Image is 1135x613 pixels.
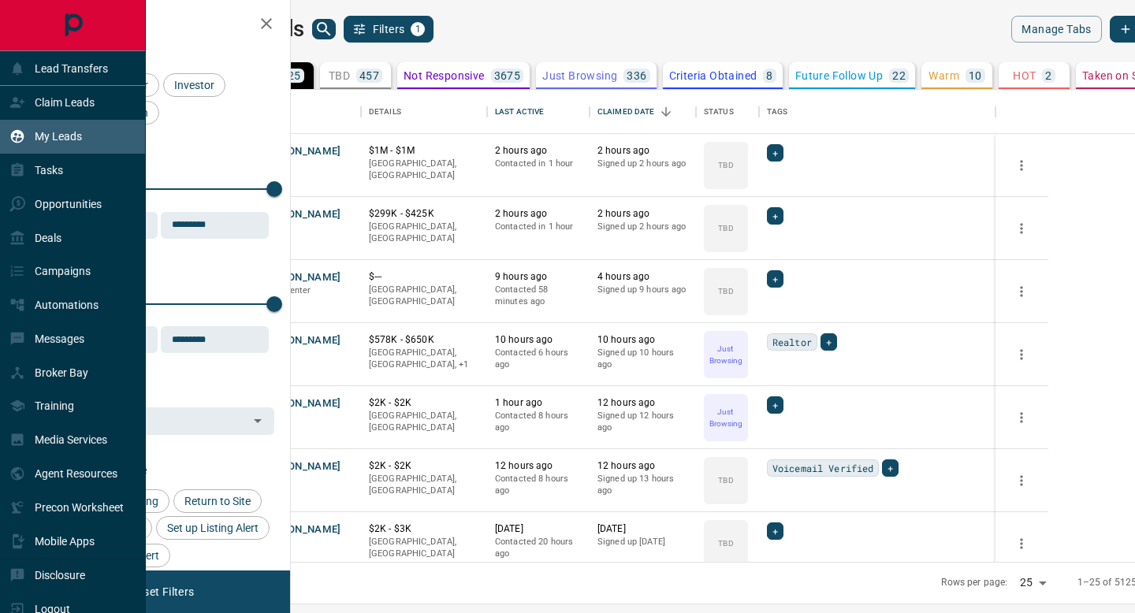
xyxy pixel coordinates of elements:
[495,347,582,371] p: Contacted 6 hours ago
[495,144,582,158] p: 2 hours ago
[969,70,982,81] p: 10
[772,145,778,161] span: +
[759,90,995,134] div: Tags
[495,410,582,434] p: Contacted 8 hours ago
[767,396,783,414] div: +
[772,523,778,539] span: +
[173,489,262,513] div: Return to Site
[597,536,688,548] p: Signed up [DATE]
[369,459,479,473] p: $2K - $2K
[767,270,783,288] div: +
[495,396,582,410] p: 1 hour ago
[495,221,582,233] p: Contacted in 1 hour
[247,410,269,432] button: Open
[772,208,778,224] span: +
[655,101,677,123] button: Sort
[369,522,479,536] p: $2K - $3K
[495,473,582,497] p: Contacted 8 hours ago
[597,410,688,434] p: Signed up 12 hours ago
[597,158,688,170] p: Signed up 2 hours ago
[487,90,590,134] div: Last Active
[597,90,655,134] div: Claimed Date
[344,16,434,43] button: Filters1
[669,70,757,81] p: Criteria Obtained
[696,90,759,134] div: Status
[826,334,832,350] span: +
[259,333,341,348] button: [PERSON_NAME]
[312,19,336,39] button: search button
[361,90,487,134] div: Details
[369,410,479,434] p: [GEOGRAPHIC_DATA], [GEOGRAPHIC_DATA]
[359,70,379,81] p: 457
[259,522,341,537] button: [PERSON_NAME]
[1013,70,1036,81] p: HOT
[928,70,959,81] p: Warm
[369,270,479,284] p: $---
[597,207,688,221] p: 2 hours ago
[259,144,341,159] button: [PERSON_NAME]
[495,459,582,473] p: 12 hours ago
[892,70,906,81] p: 22
[597,347,688,371] p: Signed up 10 hours ago
[941,576,1007,589] p: Rows per page:
[772,397,778,413] span: +
[50,16,274,35] h2: Filters
[369,473,479,497] p: [GEOGRAPHIC_DATA], [GEOGRAPHIC_DATA]
[163,73,225,97] div: Investor
[597,396,688,410] p: 12 hours ago
[821,333,837,351] div: +
[251,90,361,134] div: Name
[369,207,479,221] p: $299K - $425K
[1010,343,1033,366] button: more
[259,270,341,285] button: [PERSON_NAME]
[369,396,479,410] p: $2K - $2K
[369,158,479,182] p: [GEOGRAPHIC_DATA], [GEOGRAPHIC_DATA]
[597,221,688,233] p: Signed up 2 hours ago
[1010,280,1033,303] button: more
[259,396,341,411] button: [PERSON_NAME]
[542,70,617,81] p: Just Browsing
[767,144,783,162] div: +
[705,343,746,366] p: Just Browsing
[767,90,788,134] div: Tags
[718,474,733,486] p: TBD
[772,271,778,287] span: +
[705,406,746,429] p: Just Browsing
[1010,154,1033,177] button: more
[718,285,733,297] p: TBD
[795,70,883,81] p: Future Follow Up
[704,90,734,134] div: Status
[718,159,733,171] p: TBD
[772,460,873,476] span: Voicemail Verified
[1010,469,1033,492] button: more
[882,459,899,477] div: +
[597,270,688,284] p: 4 hours ago
[259,459,341,474] button: [PERSON_NAME]
[597,522,688,536] p: [DATE]
[369,536,479,560] p: [GEOGRAPHIC_DATA], [GEOGRAPHIC_DATA]
[259,207,341,222] button: [PERSON_NAME]
[597,473,688,497] p: Signed up 13 hours ago
[1011,16,1101,43] button: Manage Tabs
[329,70,350,81] p: TBD
[627,70,646,81] p: 336
[412,24,423,35] span: 1
[495,284,582,308] p: Contacted 58 minutes ago
[718,537,733,549] p: TBD
[156,516,270,540] div: Set up Listing Alert
[590,90,696,134] div: Claimed Date
[495,270,582,284] p: 9 hours ago
[369,144,479,158] p: $1M - $1M
[162,522,264,534] span: Set up Listing Alert
[767,522,783,540] div: +
[369,347,479,371] p: Markham
[1010,406,1033,429] button: more
[772,334,812,350] span: Realtor
[1010,217,1033,240] button: more
[120,578,204,605] button: Reset Filters
[597,459,688,473] p: 12 hours ago
[1045,70,1051,81] p: 2
[766,70,772,81] p: 8
[179,495,256,507] span: Return to Site
[369,90,401,134] div: Details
